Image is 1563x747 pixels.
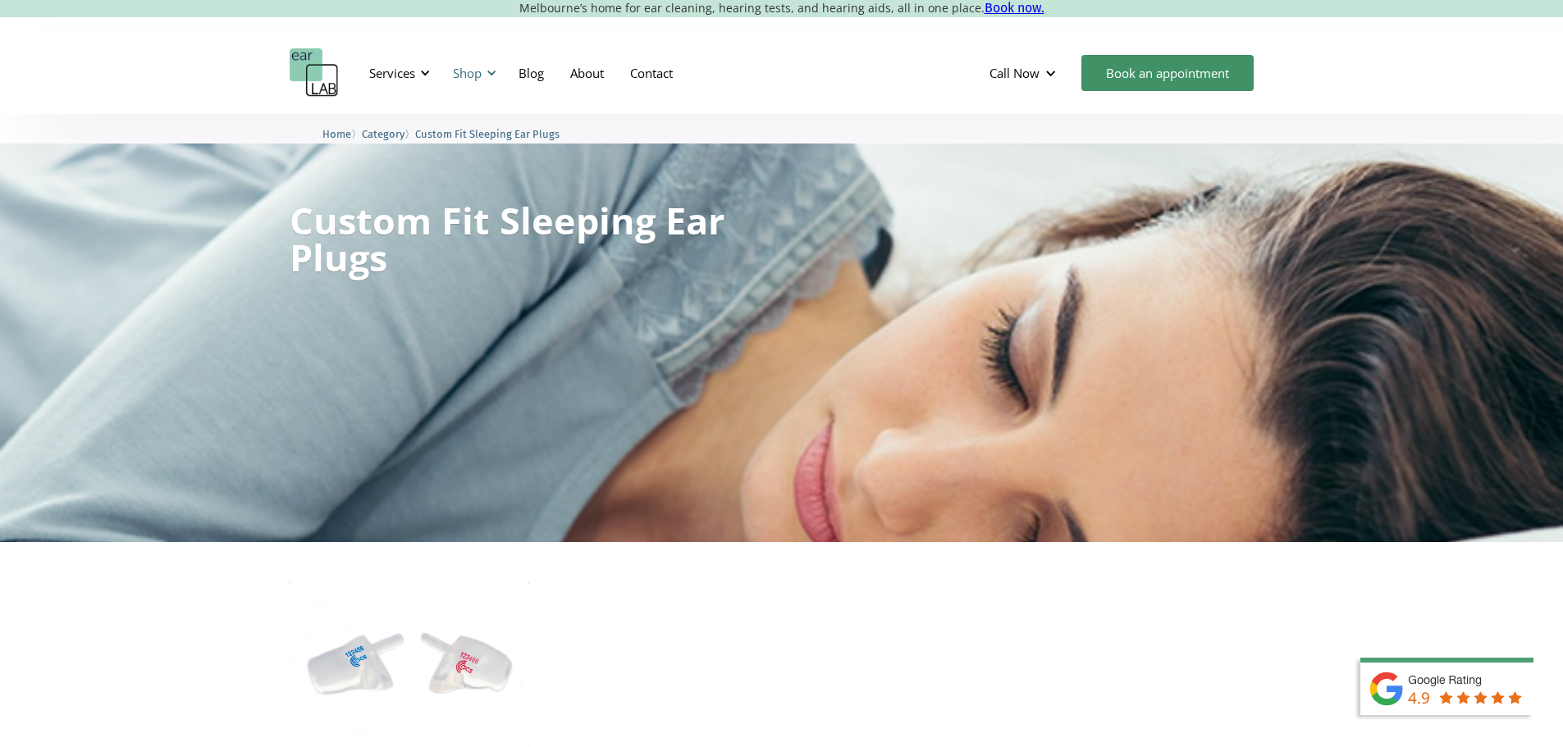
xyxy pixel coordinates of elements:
li: 〉 [322,125,362,143]
span: Home [322,128,351,140]
div: Shop [443,48,501,98]
a: Contact [617,49,686,97]
h1: Custom Fit Sleeping Ear Plugs [290,202,726,276]
div: Shop [453,65,482,81]
div: Services [359,48,435,98]
li: 〉 [362,125,415,143]
div: Call Now [989,65,1040,81]
a: Custom Fit Sleeping Ear Plugs [415,125,560,141]
div: Services [369,65,415,81]
div: Call Now [976,48,1073,98]
a: Book an appointment [1081,55,1254,91]
a: Home [322,125,351,141]
a: Blog [505,49,557,97]
span: Custom Fit Sleeping Ear Plugs [415,128,560,140]
span: Category [362,128,404,140]
a: home [290,48,339,98]
a: Category [362,125,404,141]
a: About [557,49,617,97]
